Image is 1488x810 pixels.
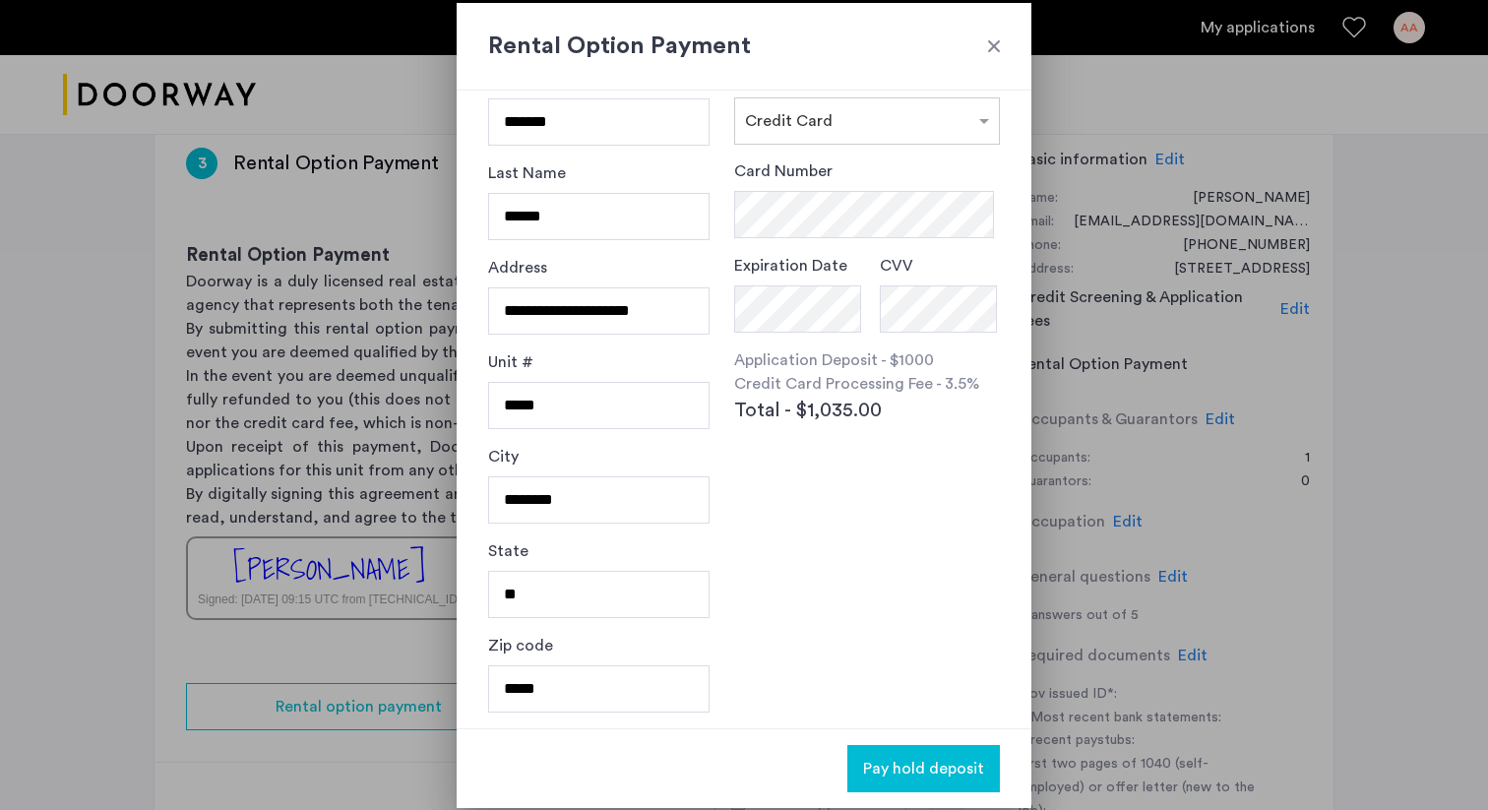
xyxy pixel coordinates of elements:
[734,254,847,278] label: Expiration Date
[488,634,553,657] label: Zip code
[488,350,533,374] label: Unit #
[734,396,882,425] span: Total - $1,035.00
[488,256,547,280] label: Address
[734,372,1000,396] p: Credit Card Processing Fee - 3.5%
[734,348,1000,372] p: Application Deposit - $1000
[863,757,984,780] span: Pay hold deposit
[847,745,1000,792] button: button
[734,159,833,183] label: Card Number
[488,161,566,185] label: Last Name
[880,254,913,278] label: CVV
[745,113,833,129] span: Credit Card
[488,539,528,563] label: State
[488,445,519,468] label: City
[488,29,1000,64] h2: Rental Option Payment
